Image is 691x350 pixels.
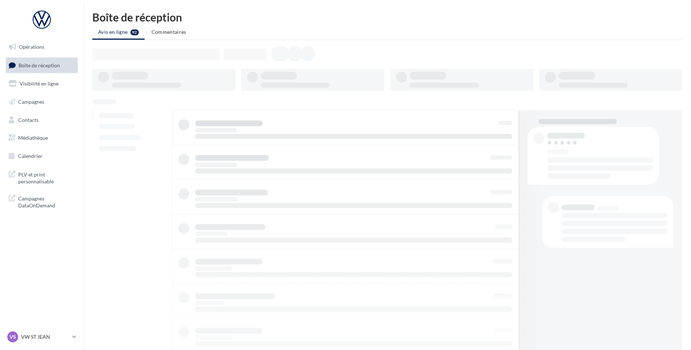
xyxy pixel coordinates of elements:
[20,80,58,87] span: Visibilité en ligne
[92,12,682,23] div: Boîte de réception
[21,333,69,341] p: VW ST JEAN
[19,62,60,68] span: Boîte de réception
[9,333,16,341] span: VS
[4,57,79,73] a: Boîte de réception
[18,170,75,185] span: PLV et print personnalisable
[4,130,79,146] a: Médiathèque
[4,39,79,55] a: Opérations
[4,112,79,128] a: Contacts
[18,153,43,159] span: Calendrier
[19,44,44,50] span: Opérations
[4,167,79,188] a: PLV et print personnalisable
[18,99,44,105] span: Campagnes
[6,330,78,344] a: VS VW ST JEAN
[151,29,186,35] span: Commentaires
[4,94,79,110] a: Campagnes
[18,194,75,209] span: Campagnes DataOnDemand
[18,135,48,141] span: Médiathèque
[4,191,79,212] a: Campagnes DataOnDemand
[4,76,79,91] a: Visibilité en ligne
[18,116,39,123] span: Contacts
[4,148,79,164] a: Calendrier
